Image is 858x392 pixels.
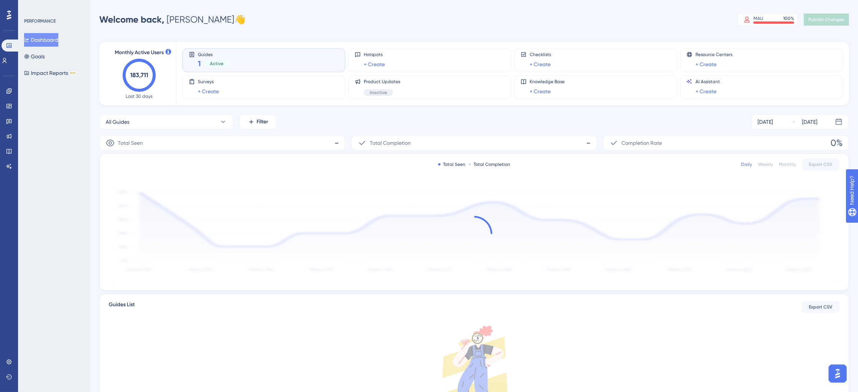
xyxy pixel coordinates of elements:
[198,79,219,85] span: Surveys
[118,138,143,147] span: Total Seen
[802,117,817,126] div: [DATE]
[753,15,763,21] div: MAU
[99,114,233,129] button: All Guides
[530,60,551,69] a: + Create
[239,114,277,129] button: Filter
[198,87,219,96] a: + Create
[438,161,466,167] div: Total Seen
[530,52,551,58] span: Checklists
[809,304,833,310] span: Export CSV
[210,61,223,67] span: Active
[696,52,732,58] span: Resource Centers
[802,301,840,313] button: Export CSV
[24,18,56,24] div: PERFORMANCE
[364,60,385,69] a: + Create
[831,137,843,149] span: 0%
[18,2,47,11] span: Need Help?
[370,138,411,147] span: Total Completion
[783,15,794,21] div: 100 %
[696,79,720,85] span: AI Assistant
[758,117,773,126] div: [DATE]
[115,48,164,57] span: Monthly Active Users
[758,161,773,167] div: Weekly
[530,79,565,85] span: Knowledge Base
[364,79,400,85] span: Product Updates
[696,60,717,69] a: + Create
[126,93,153,99] span: Last 30 days
[198,58,201,69] span: 1
[809,161,833,167] span: Export CSV
[257,117,269,126] span: Filter
[826,362,849,385] iframe: UserGuiding AI Assistant Launcher
[804,14,849,26] button: Publish Changes
[334,137,339,149] span: -
[106,117,129,126] span: All Guides
[198,52,229,57] span: Guides
[24,33,58,47] button: Dashboard
[70,71,76,75] div: BETA
[99,14,246,26] div: [PERSON_NAME] 👋
[364,52,385,58] span: Hotspots
[741,161,752,167] div: Daily
[779,161,796,167] div: Monthly
[24,50,45,63] button: Goals
[621,138,662,147] span: Completion Rate
[808,17,844,23] span: Publish Changes
[370,90,387,96] span: Inactive
[24,66,76,80] button: Impact ReportsBETA
[696,87,717,96] a: + Create
[99,14,164,25] span: Welcome back,
[586,137,591,149] span: -
[109,300,135,314] span: Guides List
[530,87,551,96] a: + Create
[469,161,510,167] div: Total Completion
[802,158,840,170] button: Export CSV
[130,71,148,79] text: 183,711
